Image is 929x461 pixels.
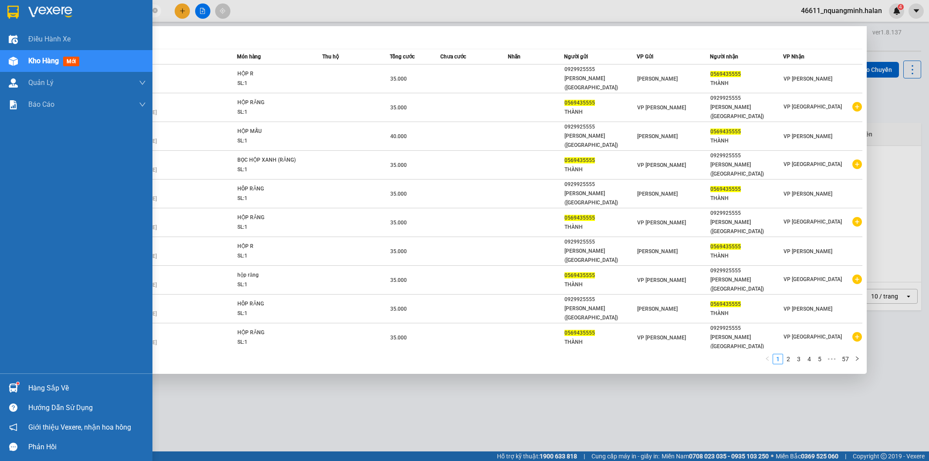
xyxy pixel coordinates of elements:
[237,156,303,165] div: BỌC HỘP XANH (RĂNG)
[237,136,303,146] div: SL: 1
[564,237,637,247] div: 0929925555
[139,101,146,108] span: down
[564,74,637,92] div: [PERSON_NAME] ([GEOGRAPHIC_DATA])
[710,186,741,192] span: 0569435555
[784,161,842,167] span: VP [GEOGRAPHIC_DATA]
[564,54,588,60] span: Người gửi
[564,165,637,174] div: THÀNH
[825,354,839,364] span: •••
[237,54,261,60] span: Món hàng
[710,151,783,160] div: 0929925555
[564,100,595,106] span: 0569435555
[237,223,303,232] div: SL: 1
[237,194,303,203] div: SL: 1
[390,306,407,312] span: 35.000
[710,324,783,333] div: 0929925555
[710,309,783,318] div: THÀNH
[390,220,407,226] span: 35.000
[9,57,18,66] img: warehouse-icon
[17,382,19,385] sup: 1
[390,191,407,197] span: 35.000
[564,223,637,232] div: THÀNH
[390,335,407,341] span: 35.000
[237,242,303,251] div: HỘP R
[852,354,862,364] button: right
[564,272,595,278] span: 0569435555
[28,401,146,414] div: Hướng dẫn sử dụng
[710,129,741,135] span: 0569435555
[794,354,804,364] a: 3
[9,78,18,88] img: warehouse-icon
[390,54,415,60] span: Tổng cước
[783,354,794,364] li: 2
[9,383,18,393] img: warehouse-icon
[564,108,637,117] div: THÀNH
[710,71,741,77] span: 0569435555
[637,306,678,312] span: [PERSON_NAME]
[852,332,862,342] span: plus-circle
[710,266,783,275] div: 0929925555
[390,105,407,111] span: 35.000
[564,132,637,150] div: [PERSON_NAME] ([GEOGRAPHIC_DATA])
[440,54,466,60] span: Chưa cước
[9,100,18,109] img: solution-icon
[784,334,842,340] span: VP [GEOGRAPHIC_DATA]
[390,133,407,139] span: 40.000
[710,301,741,307] span: 0569435555
[390,76,407,82] span: 35.000
[152,7,158,15] span: close-circle
[637,105,686,111] span: VP [PERSON_NAME]
[784,191,832,197] span: VP [PERSON_NAME]
[784,219,842,225] span: VP [GEOGRAPHIC_DATA]
[237,98,303,108] div: HỘP RĂNG
[9,35,18,44] img: warehouse-icon
[237,251,303,261] div: SL: 1
[237,338,303,347] div: SL: 1
[390,162,407,168] span: 35.000
[855,356,860,361] span: right
[28,34,71,44] span: Điều hành xe
[28,441,146,454] div: Phản hồi
[564,338,637,347] div: THÀNH
[710,94,783,103] div: 0929925555
[710,209,783,218] div: 0929925555
[852,275,862,284] span: plus-circle
[637,248,678,254] span: [PERSON_NAME]
[564,330,595,336] span: 0569435555
[710,136,783,146] div: THÀNH
[815,354,824,364] a: 5
[508,54,520,60] span: Nhãn
[784,276,842,282] span: VP [GEOGRAPHIC_DATA]
[28,422,131,433] span: Giới thiệu Vexere, nhận hoa hồng
[564,157,595,163] span: 0569435555
[765,356,770,361] span: left
[564,304,637,322] div: [PERSON_NAME] ([GEOGRAPHIC_DATA])
[237,309,303,319] div: SL: 1
[773,354,783,364] a: 1
[7,6,19,19] img: logo-vxr
[564,122,637,132] div: 0929925555
[637,220,686,226] span: VP [PERSON_NAME]
[839,354,851,364] a: 57
[710,244,741,250] span: 0569435555
[63,57,79,66] span: mới
[783,54,804,60] span: VP Nhận
[784,76,832,82] span: VP [PERSON_NAME]
[710,275,783,294] div: [PERSON_NAME] ([GEOGRAPHIC_DATA])
[762,354,773,364] button: left
[237,79,303,88] div: SL: 1
[852,159,862,169] span: plus-circle
[237,271,303,280] div: hộp răng
[322,54,339,60] span: Thu hộ
[564,189,637,207] div: [PERSON_NAME] ([GEOGRAPHIC_DATA])
[839,354,852,364] li: 57
[237,165,303,175] div: SL: 1
[804,354,814,364] li: 4
[784,133,832,139] span: VP [PERSON_NAME]
[237,127,303,136] div: HỘP MẪU
[710,218,783,236] div: [PERSON_NAME] ([GEOGRAPHIC_DATA])
[564,215,595,221] span: 0569435555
